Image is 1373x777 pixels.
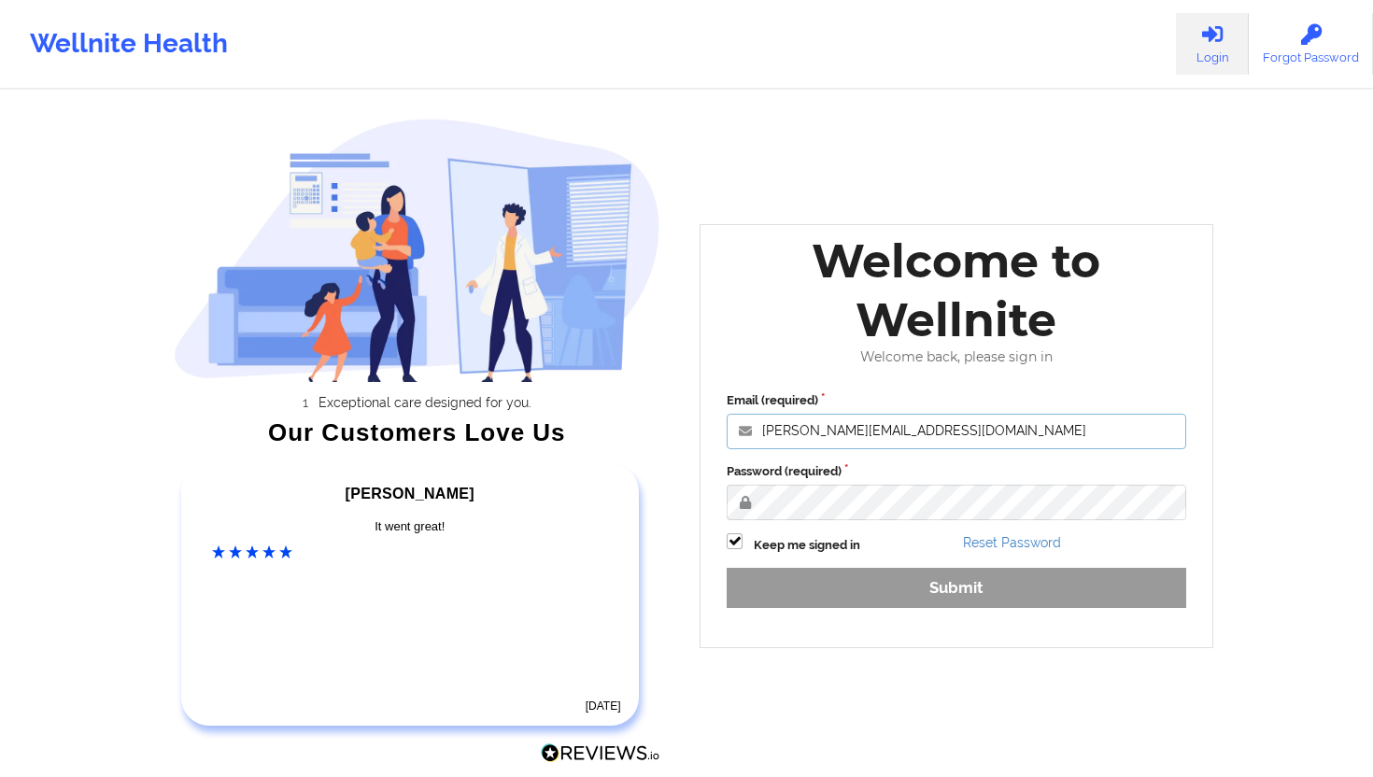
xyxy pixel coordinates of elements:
[714,349,1199,365] div: Welcome back, please sign in
[541,743,660,768] a: Reviews.io Logo
[727,391,1186,410] label: Email (required)
[346,486,474,502] span: [PERSON_NAME]
[541,743,660,763] img: Reviews.io Logo
[727,414,1186,449] input: Email address
[174,423,661,442] div: Our Customers Love Us
[1249,13,1373,75] a: Forgot Password
[963,535,1061,550] a: Reset Password
[727,462,1186,481] label: Password (required)
[174,118,661,382] img: wellnite-auth-hero_200.c722682e.png
[586,699,621,713] time: [DATE]
[212,517,608,536] div: It went great!
[754,536,860,555] label: Keep me signed in
[1176,13,1249,75] a: Login
[190,395,660,410] li: Exceptional care designed for you.
[714,232,1199,349] div: Welcome to Wellnite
